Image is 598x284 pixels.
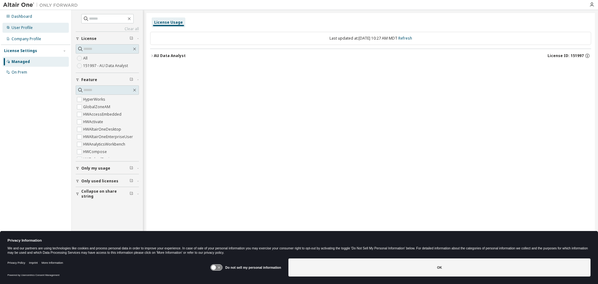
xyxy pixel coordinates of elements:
[154,20,183,25] div: License Usage
[81,36,97,41] span: License
[76,187,139,201] button: Collapse on share string
[83,156,112,163] label: HWEmbedBasic
[81,189,130,199] span: Collapse on share string
[81,166,110,171] span: Only my usage
[130,191,133,196] span: Clear filter
[76,73,139,87] button: Feature
[83,96,107,103] label: HyperWorks
[12,25,33,30] div: User Profile
[83,103,112,111] label: GlobalZoneAM
[83,118,104,126] label: HWActivate
[130,179,133,184] span: Clear filter
[12,14,32,19] div: Dashboard
[154,53,186,58] div: AU Data Analyst
[76,32,139,46] button: License
[76,26,139,31] a: Clear all
[3,2,81,8] img: Altair One
[76,174,139,188] button: Only used licenses
[83,133,134,141] label: HWAltairOneEnterpriseUser
[83,126,122,133] label: HWAltairOneDesktop
[76,161,139,175] button: Only my usage
[150,32,591,45] div: Last updated at: [DATE] 10:27 AM MDT
[83,148,108,156] label: HWCompose
[81,179,118,184] span: Only used licenses
[130,77,133,82] span: Clear filter
[398,36,412,41] a: Refresh
[83,111,123,118] label: HWAccessEmbedded
[548,53,584,58] span: License ID: 151997
[150,49,591,63] button: AU Data AnalystLicense ID: 151997
[130,36,133,41] span: Clear filter
[83,55,89,62] label: All
[12,70,27,75] div: On Prem
[12,59,30,64] div: Managed
[83,62,129,70] label: 151997 - AU Data Analyst
[83,141,126,148] label: HWAnalyticsWorkbench
[130,166,133,171] span: Clear filter
[81,77,97,82] span: Feature
[12,36,41,41] div: Company Profile
[4,48,37,53] div: License Settings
